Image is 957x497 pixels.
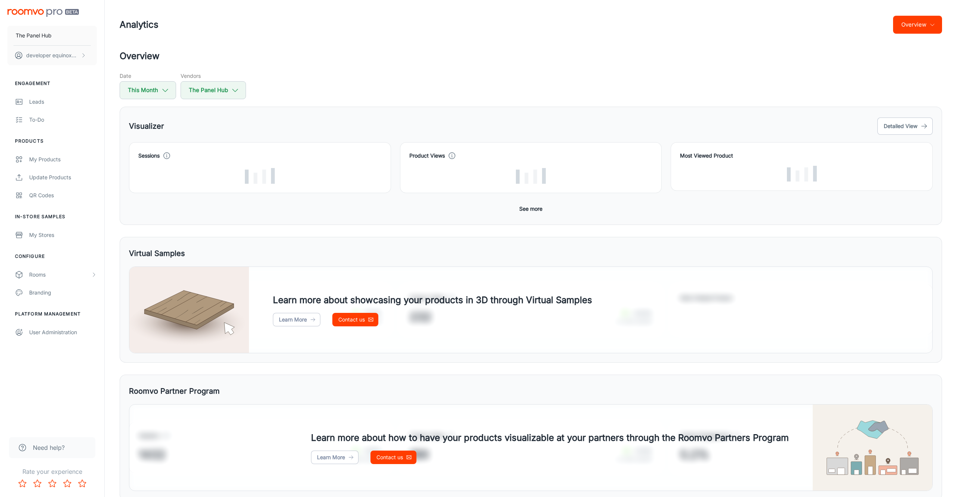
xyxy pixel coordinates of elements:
[29,289,97,297] div: Branding
[138,152,160,160] h4: Sessions
[516,168,546,184] img: Loading
[370,451,416,464] a: Contact us
[181,81,246,99] button: The Panel Hub
[7,26,97,45] button: The Panel Hub
[120,72,176,80] h5: Date
[181,72,246,80] h5: Vendors
[7,46,97,65] button: developer equinoxcell
[29,173,97,182] div: Update Products
[16,31,52,40] p: The Panel Hub
[877,118,933,135] button: Detailed View
[409,152,445,160] h4: Product Views
[120,81,176,99] button: This Month
[332,313,378,326] a: Contact us
[29,191,97,199] div: QR Codes
[120,49,942,63] h2: Overview
[516,202,545,216] button: See more
[893,16,942,34] button: Overview
[311,451,359,464] a: Learn More
[29,271,91,279] div: Rooms
[6,467,98,476] p: Rate your experience
[75,476,90,491] button: Rate 5 star
[33,443,65,452] span: Need help?
[29,231,97,239] div: My Stores
[129,248,185,259] h5: Virtual Samples
[15,476,30,491] button: Rate 1 star
[120,18,159,31] h1: Analytics
[45,476,60,491] button: Rate 3 star
[311,431,789,445] h4: Learn more about how to have your products visualizable at your partners through the Roomvo Partn...
[129,121,164,132] h5: Visualizer
[60,476,75,491] button: Rate 4 star
[29,116,97,124] div: To-do
[129,385,220,397] h5: Roomvo Partner Program
[29,155,97,164] div: My Products
[26,51,79,60] p: developer equinoxcell
[30,476,45,491] button: Rate 2 star
[29,328,97,336] div: User Administration
[29,98,97,106] div: Leads
[273,313,320,326] a: Learn More
[680,152,923,160] h4: Most Viewed Product
[7,9,79,17] img: Roomvo PRO Beta
[787,166,817,182] img: Loading
[245,168,275,184] img: Loading
[273,293,592,307] h4: Learn more about showcasing your products in 3D through Virtual Samples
